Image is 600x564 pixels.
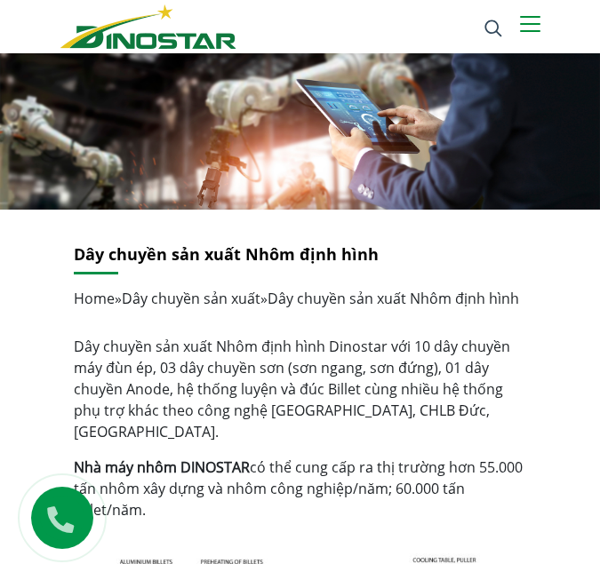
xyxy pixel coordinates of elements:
p: có thể cung cấp ra thị trường hơn 55.000 tấn nhôm xây dựng và nhôm công nghiệp/năm; 60.000 tấn bi... [74,457,527,520]
a: Dây chuyền sản xuất [122,289,260,308]
span: Dây chuyền sản xuất Nhôm định hình [268,289,519,308]
a: Nhà máy nhôm DINOSTAR [74,457,250,477]
img: Nhôm Dinostar [60,4,236,49]
img: search [484,20,502,37]
p: Dây chuyền sản xuất Nhôm định hình Dinostar với 10 dây chuyền máy đùn ép, 03 dây chuyền sơn (sơn ... [74,336,527,442]
a: Home [74,289,115,308]
a: Dây chuyền sản xuất Nhôm định hình [74,243,379,265]
span: » » [74,289,519,308]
